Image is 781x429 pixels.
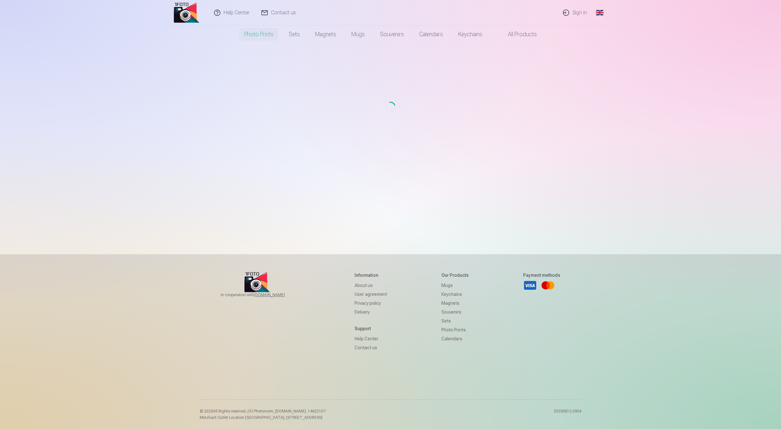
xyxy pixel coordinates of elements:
p: 20250812.0954 [554,409,581,420]
a: Calendars [411,25,451,43]
h5: Information [355,272,387,278]
a: About us [355,281,387,290]
a: Sets [441,317,469,325]
a: Keychains [451,25,490,43]
a: Keychains [441,290,469,299]
img: /zh3 [174,3,199,23]
a: [DOMAIN_NAME] [254,292,300,297]
span: OÜ Photoroom, [DOMAIN_NAME]. 14622107 [247,409,326,413]
a: Delivery [355,308,387,317]
a: Sets [281,25,308,43]
a: Calendars [441,334,469,343]
a: Photo prints [237,25,281,43]
a: Souvenirs [441,308,469,317]
a: Mugs [344,25,372,43]
a: Magnets [308,25,344,43]
h5: Our products [441,272,469,278]
a: User agreement [355,290,387,299]
a: Help Center [355,334,387,343]
a: Magnets [441,299,469,308]
p: Merchant Outlet Location [GEOGRAPHIC_DATA], [STREET_ADDRESS] [200,415,326,420]
a: Privacy policy [355,299,387,308]
a: Photo prints [441,325,469,334]
a: Mugs [441,281,469,290]
h5: Payment methods [523,272,560,278]
p: © 2025 All Rights reserved. , [200,409,326,414]
a: Mastercard [541,278,555,292]
span: In cooperation with [221,292,300,297]
a: Contact us [355,343,387,352]
h5: Support [355,325,387,332]
a: Visa [523,278,537,292]
a: Souvenirs [372,25,411,43]
a: All products [490,25,544,43]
